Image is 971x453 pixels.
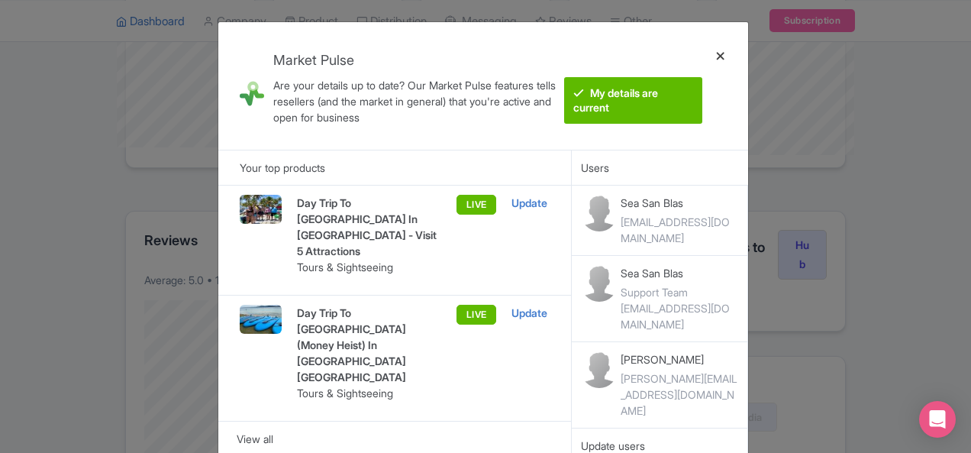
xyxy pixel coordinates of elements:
[240,305,282,334] img: ulasim1ey1p7yaofbxqk.jpg
[564,77,702,124] btn: My details are current
[218,150,571,185] div: Your top products
[273,53,565,68] h4: Market Pulse
[919,401,956,438] div: Open Intercom Messenger
[581,195,618,231] img: contact-b11cc6e953956a0c50a2f97983291f06.png
[297,195,443,259] p: Day Trip To [GEOGRAPHIC_DATA] In [GEOGRAPHIC_DATA] - Visit 5 Attractions
[511,195,549,212] div: Update
[297,385,443,401] p: Tours & Sightseeing
[621,370,738,419] div: [PERSON_NAME][EMAIL_ADDRESS][DOMAIN_NAME]
[237,431,553,448] div: View all
[297,259,443,275] p: Tours & Sightseeing
[621,214,738,246] div: [EMAIL_ADDRESS][DOMAIN_NAME]
[297,305,443,385] p: Day Trip To [GEOGRAPHIC_DATA] (Money Heist) In [GEOGRAPHIC_DATA] [GEOGRAPHIC_DATA]
[581,265,618,302] img: contact-b11cc6e953956a0c50a2f97983291f06.png
[621,351,738,367] p: [PERSON_NAME]
[572,150,748,185] div: Users
[240,195,282,224] img: afz6bjt303eremrrlhzz.jpg
[621,265,738,281] p: Sea San Blas
[511,305,549,322] div: Update
[621,284,738,300] div: Support Team
[621,300,738,332] div: [EMAIL_ADDRESS][DOMAIN_NAME]
[581,351,618,388] img: contact-b11cc6e953956a0c50a2f97983291f06.png
[621,195,738,211] p: Sea San Blas
[240,62,264,125] img: market_pulse-1-0a5220b3d29e4a0de46fb7534bebe030.svg
[273,77,565,125] div: Are your details up to date? Our Market Pulse features tells resellers (and the market in general...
